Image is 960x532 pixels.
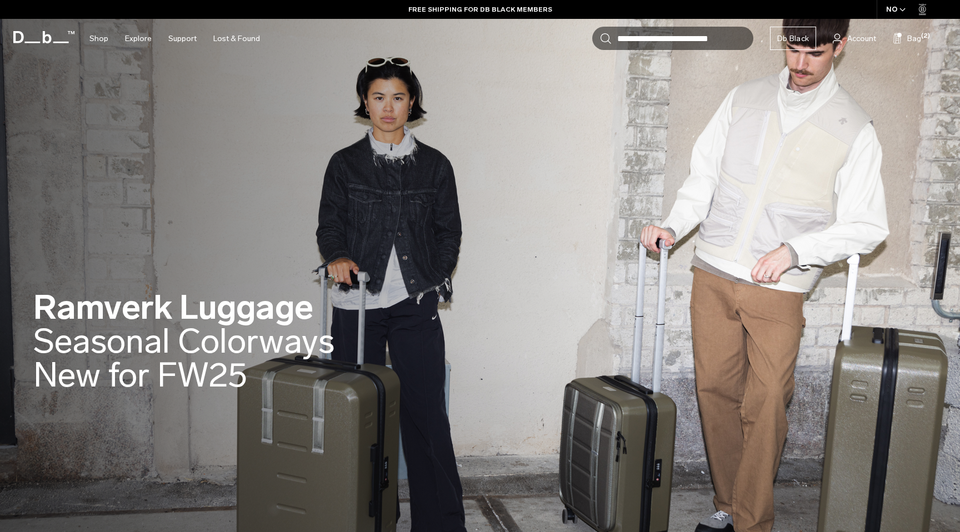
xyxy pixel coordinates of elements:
nav: Main Navigation [81,19,268,58]
span: Seasonal Colorways New for FW25 [33,321,334,395]
a: Explore [125,19,152,58]
a: Lost & Found [213,19,260,58]
a: Shop [89,19,108,58]
span: (2) [921,32,930,41]
h2: Ramverk Luggage [33,290,334,392]
span: Account [847,33,876,44]
a: FREE SHIPPING FOR DB BLACK MEMBERS [408,4,552,14]
a: Account [833,32,876,45]
a: Db Black [770,27,816,50]
a: Support [168,19,197,58]
button: Bag (2) [893,32,921,45]
span: Bag [907,33,921,44]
